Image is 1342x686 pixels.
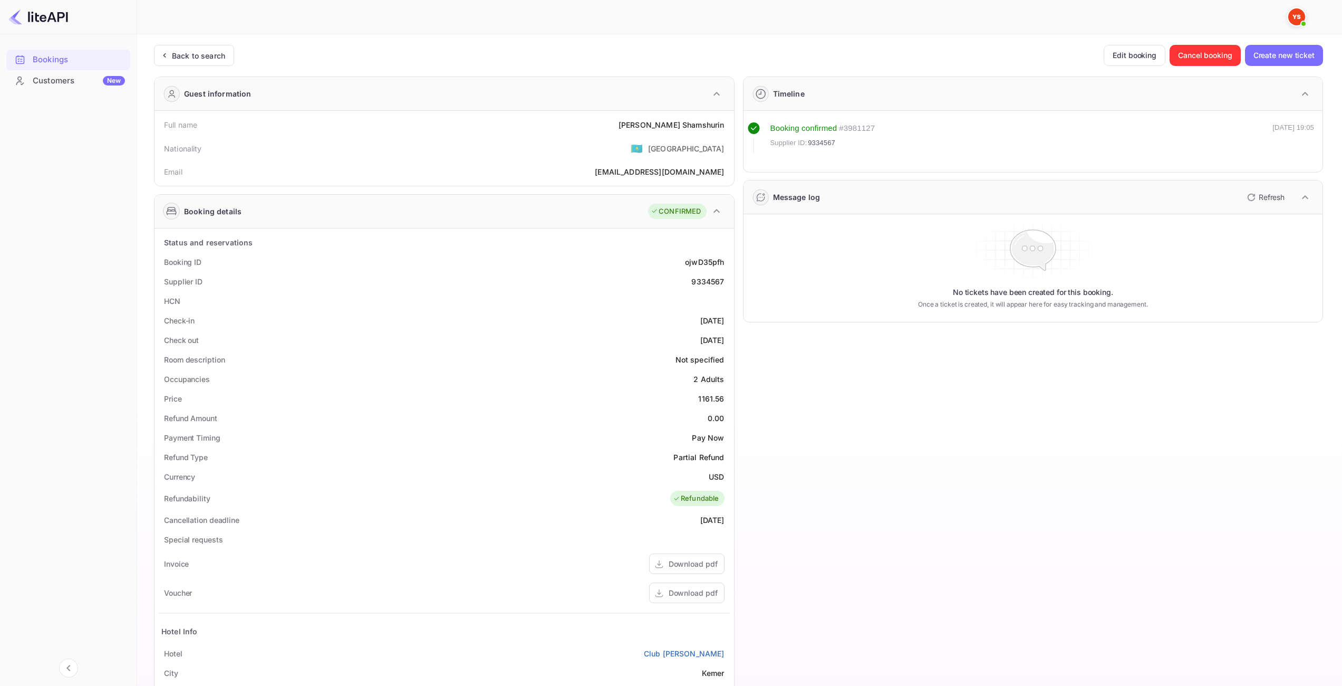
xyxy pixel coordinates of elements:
[8,8,68,25] img: LiteAPI logo
[691,276,724,287] div: 9334567
[33,75,74,87] ya-tr-span: Customers
[164,588,192,597] ya-tr-span: Voucher
[164,336,199,345] ya-tr-span: Check out
[164,375,210,384] ya-tr-span: Occupancies
[164,453,208,462] ya-tr-span: Refund Type
[59,659,78,678] button: Collapse navigation
[700,335,725,346] div: [DATE]
[164,297,180,306] ya-tr-span: HCN
[802,123,837,132] ya-tr-span: confirmed
[669,588,718,597] ya-tr-span: Download pdf
[1113,49,1156,62] ya-tr-span: Edit booking
[631,142,643,154] ya-tr-span: 🇰🇿
[700,315,725,326] div: [DATE]
[770,139,807,147] ya-tr-span: Supplier ID:
[693,375,698,384] ya-tr-span: 2
[164,494,210,503] ya-tr-span: Refundability
[595,167,724,176] ya-tr-span: [EMAIL_ADDRESS][DOMAIN_NAME]
[6,71,130,91] div: CustomersNew
[644,648,725,659] a: Club [PERSON_NAME]
[164,559,189,568] ya-tr-span: Invoice
[773,193,820,202] ya-tr-span: Message log
[669,559,718,568] ya-tr-span: Download pdf
[164,433,220,442] ya-tr-span: Payment Timing
[164,144,202,153] ya-tr-span: Nationality
[644,649,725,658] ya-tr-span: Club [PERSON_NAME]
[1253,49,1315,62] ya-tr-span: Create new ticket
[648,144,725,153] ya-tr-span: [GEOGRAPHIC_DATA]
[1104,45,1165,66] button: Edit booking
[631,139,643,158] span: United States
[685,258,724,266] ya-tr-span: ojwD35pfh
[839,122,875,135] div: # 3981127
[1170,45,1241,66] button: Cancel booking
[692,433,724,442] ya-tr-span: Pay Now
[1272,123,1314,131] ya-tr-span: [DATE] 19:05
[164,516,239,525] ya-tr-span: Cancellation deadline
[1259,193,1285,202] ya-tr-span: Refresh
[164,669,178,678] ya-tr-span: City
[659,206,701,217] ya-tr-span: CONFIRMED
[164,355,225,364] ya-tr-span: Room description
[702,669,725,678] ya-tr-span: Kemer
[1288,8,1305,25] img: Yandex Support
[918,300,1148,309] ya-tr-span: Once a ticket is created, it will appear here for easy tracking and management.
[164,472,195,481] ya-tr-span: Currency
[673,453,724,462] ya-tr-span: Partial Refund
[619,120,680,129] ya-tr-span: [PERSON_NAME]
[33,54,68,66] ya-tr-span: Bookings
[164,167,182,176] ya-tr-span: Email
[709,472,724,481] ya-tr-span: USD
[107,77,121,84] ya-tr-span: New
[675,355,725,364] ya-tr-span: Not specified
[770,123,799,132] ya-tr-span: Booking
[172,51,225,60] ya-tr-span: Back to search
[808,139,835,147] ya-tr-span: 9334567
[953,287,1113,298] ya-tr-span: No tickets have been created for this booking.
[164,414,217,423] ya-tr-span: Refund Amount
[6,71,130,90] a: CustomersNew
[161,627,198,636] ya-tr-span: Hotel Info
[1245,45,1323,66] button: Create new ticket
[184,88,252,99] ya-tr-span: Guest information
[164,277,202,286] ya-tr-span: Supplier ID
[164,394,182,403] ya-tr-span: Price
[6,50,130,70] div: Bookings
[164,535,223,544] ya-tr-span: Special requests
[164,120,197,129] ya-tr-span: Full name
[708,413,725,424] div: 0.00
[773,89,805,98] ya-tr-span: Timeline
[681,493,719,504] ya-tr-span: Refundable
[164,649,182,658] ya-tr-span: Hotel
[1178,49,1232,62] ya-tr-span: Cancel booking
[184,206,242,217] ya-tr-span: Booking details
[164,258,201,266] ya-tr-span: Booking ID
[682,120,725,129] ya-tr-span: Shamshurin
[698,393,724,404] div: 1161.56
[701,375,725,384] ya-tr-span: Adults
[700,514,725,526] div: [DATE]
[1241,189,1289,206] button: Refresh
[164,316,195,325] ya-tr-span: Check-in
[164,238,253,247] ya-tr-span: Status and reservations
[6,50,130,69] a: Bookings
